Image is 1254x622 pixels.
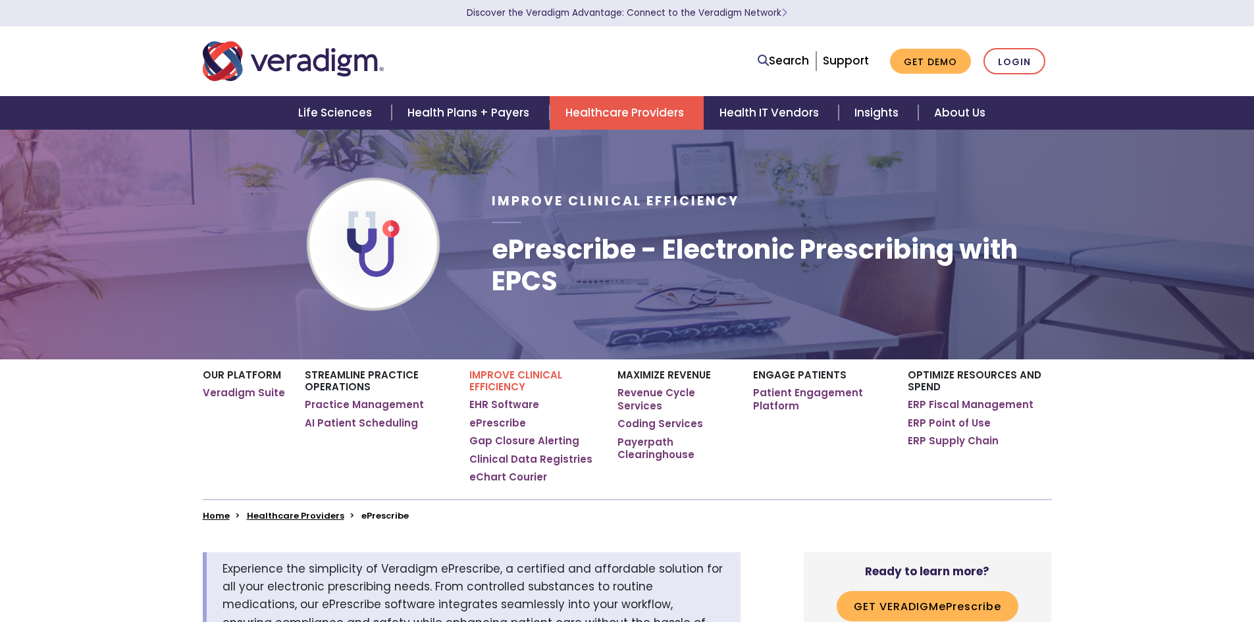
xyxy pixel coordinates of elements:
a: Patient Engagement Platform [753,386,888,412]
a: ERP Point of Use [908,417,991,430]
a: Discover the Veradigm Advantage: Connect to the Veradigm NetworkLearn More [467,7,787,19]
a: Search [758,52,809,70]
a: Health Plans + Payers [392,96,549,130]
a: Practice Management [305,398,424,411]
a: About Us [918,96,1001,130]
a: Gap Closure Alerting [469,434,579,448]
a: eChart Courier [469,471,547,484]
a: Healthcare Providers [247,509,344,522]
a: Life Sciences [282,96,392,130]
a: Support [823,53,869,68]
a: EHR Software [469,398,539,411]
a: Revenue Cycle Services [617,386,733,412]
a: Healthcare Providers [550,96,704,130]
a: ePrescribe [469,417,526,430]
a: Clinical Data Registries [469,453,592,466]
a: Coding Services [617,417,703,430]
h1: ePrescribe - Electronic Prescribing with EPCS [492,234,1051,297]
a: Home [203,509,230,522]
a: ERP Fiscal Management [908,398,1033,411]
a: Insights [839,96,918,130]
span: Learn More [781,7,787,19]
a: Payerpath Clearinghouse [617,436,733,461]
a: ERP Supply Chain [908,434,999,448]
a: Health IT Vendors [704,96,839,130]
strong: Ready to learn more? [865,563,989,579]
img: Veradigm logo [203,39,384,83]
span: Improve Clinical Efficiency [492,192,739,210]
a: Veradigm Suite [203,386,285,400]
a: Get Demo [890,49,971,74]
a: AI Patient Scheduling [305,417,418,430]
button: Get VeradigmePrescribe [837,591,1018,621]
a: Login [983,48,1045,75]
